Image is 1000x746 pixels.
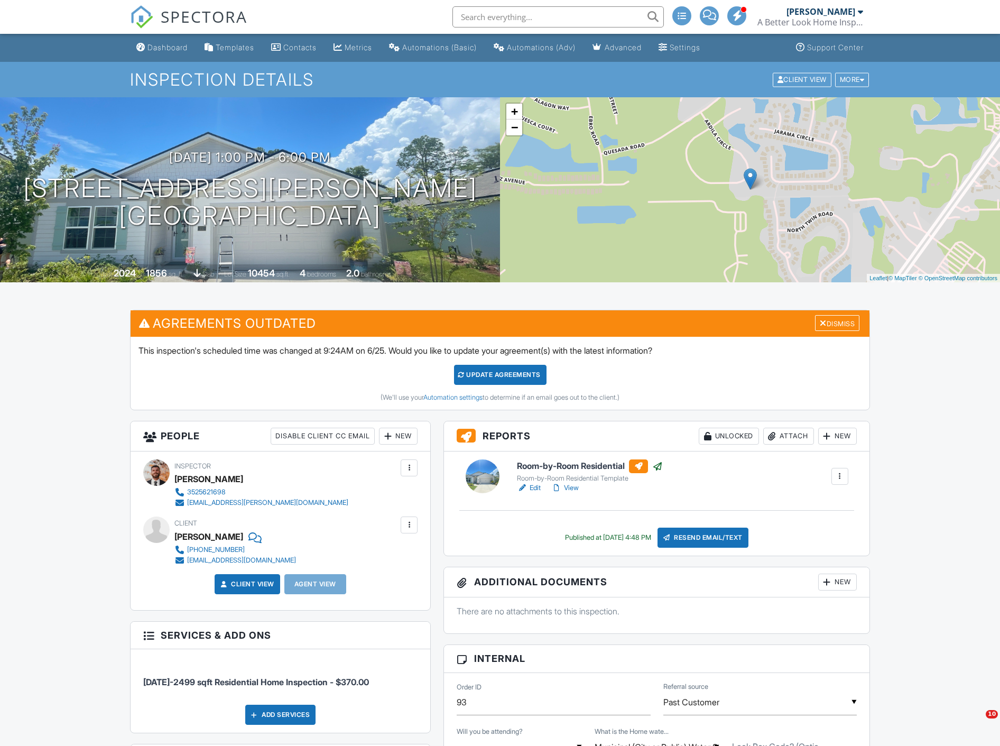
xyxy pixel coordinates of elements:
[187,546,245,554] div: [PHONE_NUMBER]
[143,677,369,687] span: [DATE]-2499 sqft Residential Home Inspection - $370.00
[551,483,579,493] a: View
[174,498,348,508] a: [EMAIL_ADDRESS][PERSON_NAME][DOMAIN_NAME]
[815,315,859,331] div: Dismiss
[457,727,523,736] label: Will you be attending?
[818,428,857,445] div: New
[346,268,359,279] div: 2.0
[423,393,483,401] a: Automation settings
[786,6,855,17] div: [PERSON_NAME]
[506,104,522,119] a: Zoom in
[588,38,646,58] a: Advanced
[869,275,887,281] a: Leaflet
[267,38,321,58] a: Contacts
[131,421,430,452] h3: People
[507,43,576,52] div: Automations (Adv)
[517,483,541,493] a: Edit
[248,268,275,279] div: 10454
[174,487,348,498] a: 3525621698
[187,499,348,507] div: [EMAIL_ADDRESS][PERSON_NAME][DOMAIN_NAME]
[307,270,336,278] span: bedrooms
[174,519,197,527] span: Client
[161,5,247,27] span: SPECTORA
[187,488,226,496] div: 3525621698
[100,270,112,278] span: Built
[454,365,547,385] div: Update Agreements
[283,43,317,52] div: Contacts
[143,657,418,696] li: Service: 2000-2499 sqft Residential Home Inspection
[517,459,663,473] h6: Room-by-Room Residential
[763,428,814,445] div: Attach
[329,38,376,58] a: Metrics
[174,545,296,555] a: [PHONE_NUMBER]
[444,567,869,597] h3: Additional Documents
[506,119,522,135] a: Zoom out
[772,75,834,83] a: Client View
[919,275,997,281] a: © OpenStreetMap contributors
[271,428,375,445] div: Disable Client CC Email
[517,474,663,483] div: Room-by-Room Residential Template
[517,459,663,483] a: Room-by-Room Residential Room-by-Room Residential Template
[130,70,870,89] h1: Inspection Details
[169,270,183,278] span: sq. ft.
[130,14,247,36] a: SPECTORA
[174,471,243,487] div: [PERSON_NAME]
[986,710,998,719] span: 10
[146,268,167,279] div: 1856
[773,72,831,87] div: Client View
[699,428,759,445] div: Unlocked
[379,428,418,445] div: New
[345,43,372,52] div: Metrics
[174,462,211,470] span: Inspector
[169,150,331,164] h3: [DATE] 1:00 pm - 6:00 pm
[300,268,305,279] div: 4
[147,43,188,52] div: Dashboard
[200,38,258,58] a: Templates
[964,710,989,735] iframe: Intercom live chat
[489,38,580,58] a: Automations (Advanced)
[174,555,296,566] a: [EMAIL_ADDRESS][DOMAIN_NAME]
[452,6,664,27] input: Search everything...
[658,528,748,548] div: Resend Email/Text
[174,529,243,545] div: [PERSON_NAME]
[663,682,708,692] label: Referral source
[23,174,477,231] h1: [STREET_ADDRESS][PERSON_NAME] [GEOGRAPHIC_DATA]
[245,705,316,725] div: Add Services
[835,72,869,87] div: More
[818,574,857,591] div: New
[867,274,1000,283] div: |
[130,5,153,29] img: The Best Home Inspection Software - Spectora
[131,337,869,410] div: This inspection's scheduled time was changed at 9:24AM on 6/25. Would you like to update your agr...
[888,275,917,281] a: © MapTiler
[187,556,296,565] div: [EMAIL_ADDRESS][DOMAIN_NAME]
[807,43,864,52] div: Support Center
[224,270,246,278] span: Lot Size
[757,17,863,27] div: A Better Look Home Inspections
[131,622,430,649] h3: Services & Add ons
[670,43,700,52] div: Settings
[444,421,869,452] h3: Reports
[361,270,391,278] span: bathrooms
[138,393,862,402] div: (We'll use your to determine if an email goes out to the client.)
[654,38,705,58] a: Settings
[276,270,290,278] span: sq.ft.
[565,533,651,542] div: Published at [DATE] 4:48 PM
[218,579,274,590] a: Client View
[202,270,214,278] span: slab
[595,727,669,736] label: What is the Home water source?
[792,38,868,58] a: Support Center
[457,683,482,692] label: Order ID
[385,38,481,58] a: Automations (Basic)
[457,605,857,617] p: There are no attachments to this inspection.
[402,43,477,52] div: Automations (Basic)
[131,310,869,336] h3: Agreements Outdated
[605,43,642,52] div: Advanced
[444,645,869,673] h3: Internal
[216,43,254,52] div: Templates
[132,38,192,58] a: Dashboard
[114,268,136,279] div: 2024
